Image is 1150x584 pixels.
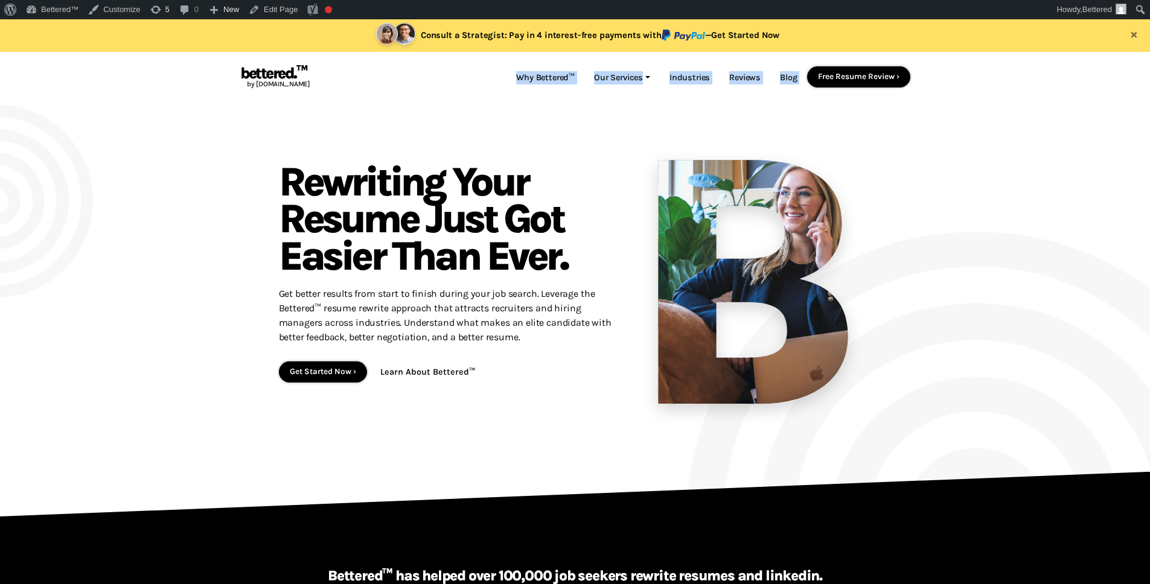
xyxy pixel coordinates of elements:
p: Get better results from start to finish during your job search. Leverage the Bettered™ resume rew... [279,279,617,352]
div: Focus keyphrase not set [325,6,332,13]
button: Get Started Now › [279,361,367,382]
button: Free Resume Review › [807,66,910,87]
button: Learn About Bettered™ [369,361,487,383]
a: Why Bettered™ [506,66,584,89]
span: by [DOMAIN_NAME] [240,80,310,88]
a: Learn About Bettered™ [380,367,475,377]
img: client-faces.svg [371,19,421,52]
h1: resume rewriting [279,143,617,275]
h5: resume rewriting [240,568,910,583]
img: resume rewrite service [635,143,872,433]
a: bettered.™by [DOMAIN_NAME] [240,66,310,89]
span: Consult a Strategist: Pay in 4 interest-free payments with — [421,30,779,40]
a: Reviews [720,66,770,89]
a: Free Resume Review › [818,72,899,81]
span: Bettered [1082,5,1112,14]
a: Get Started Now [711,30,779,40]
a: Industries [660,66,720,89]
button: Close [1118,19,1150,48]
img: paypal.svg [662,30,705,41]
span: × [1130,25,1138,42]
a: Blog [770,66,807,89]
a: Get Started Now › [290,367,356,376]
a: Our Services [584,66,660,89]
